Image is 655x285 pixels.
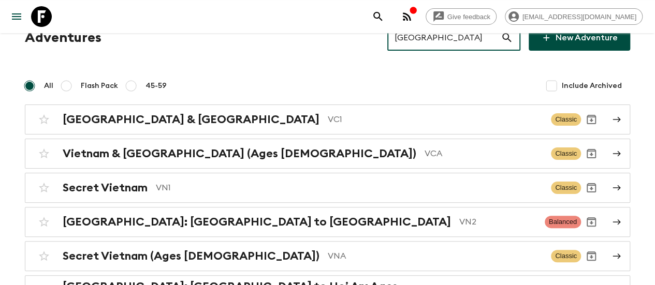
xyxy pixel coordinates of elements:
[25,104,630,134] a: [GEOGRAPHIC_DATA] & [GEOGRAPHIC_DATA]VC1ClassicArchive
[581,212,602,232] button: Archive
[156,182,543,194] p: VN1
[63,181,148,194] h2: Secret Vietnam
[63,215,451,229] h2: [GEOGRAPHIC_DATA]: [GEOGRAPHIC_DATA] to [GEOGRAPHIC_DATA]
[581,177,602,198] button: Archive
[581,246,602,266] button: Archive
[581,109,602,130] button: Archive
[517,13,642,21] span: [EMAIL_ADDRESS][DOMAIN_NAME]
[425,147,543,160] p: VCA
[529,25,630,51] a: New Adventure
[551,182,581,194] span: Classic
[63,113,319,126] h2: [GEOGRAPHIC_DATA] & [GEOGRAPHIC_DATA]
[442,13,496,21] span: Give feedback
[25,207,630,237] a: [GEOGRAPHIC_DATA]: [GEOGRAPHIC_DATA] to [GEOGRAPHIC_DATA]VN2BalancedArchive
[551,250,581,262] span: Classic
[63,249,319,263] h2: Secret Vietnam (Ages [DEMOGRAPHIC_DATA])
[44,81,53,91] span: All
[6,6,27,27] button: menu
[368,6,388,27] button: search adventures
[25,241,630,271] a: Secret Vietnam (Ages [DEMOGRAPHIC_DATA])VNAClassicArchive
[328,250,543,262] p: VNA
[25,27,101,48] h1: Adventures
[581,143,602,164] button: Archive
[426,8,497,25] a: Give feedback
[551,147,581,160] span: Classic
[387,23,501,52] input: e.g. AR1, Argentina
[25,139,630,169] a: Vietnam & [GEOGRAPHIC_DATA] (Ages [DEMOGRAPHIC_DATA])VCAClassicArchive
[545,216,581,228] span: Balanced
[551,113,581,126] span: Classic
[505,8,643,25] div: [EMAIL_ADDRESS][DOMAIN_NAME]
[562,81,622,91] span: Include Archived
[145,81,167,91] span: 45-59
[25,173,630,203] a: Secret VietnamVN1ClassicArchive
[328,113,543,126] p: VC1
[459,216,536,228] p: VN2
[81,81,118,91] span: Flash Pack
[63,147,416,160] h2: Vietnam & [GEOGRAPHIC_DATA] (Ages [DEMOGRAPHIC_DATA])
